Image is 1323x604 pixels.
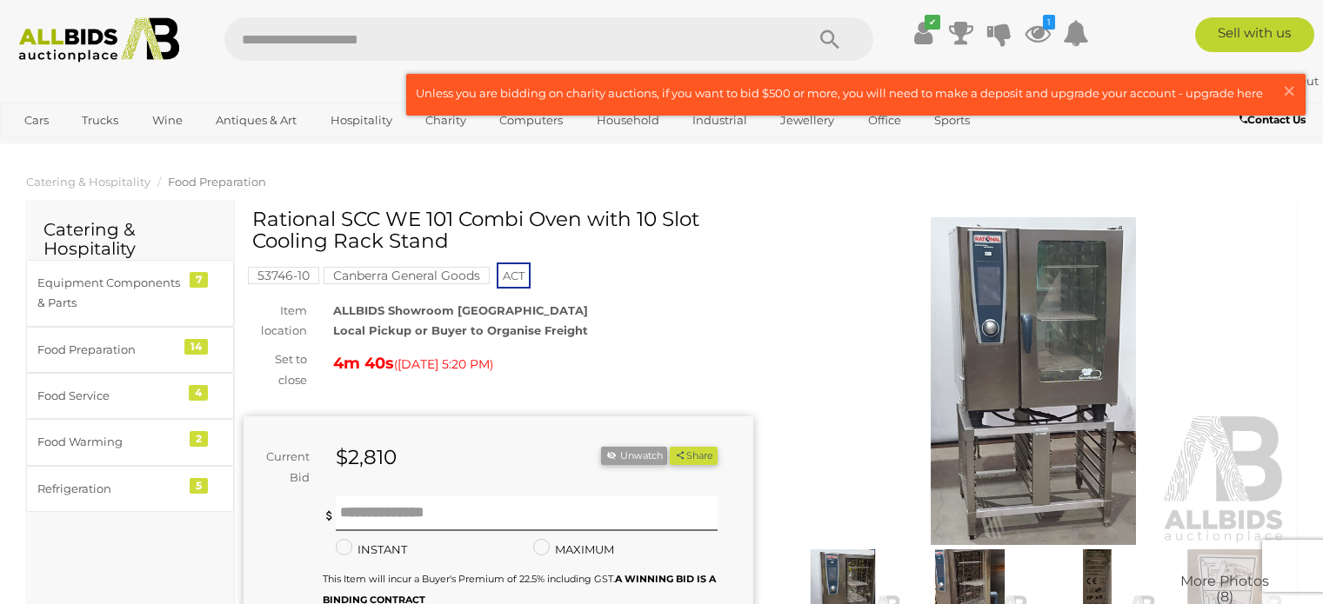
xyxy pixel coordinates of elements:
[13,135,159,163] a: [GEOGRAPHIC_DATA]
[26,373,234,419] a: Food Service 4
[1180,574,1269,604] span: More Photos (8)
[190,431,208,447] div: 2
[244,447,323,488] div: Current Bid
[168,175,266,189] a: Food Preparation
[37,479,181,499] div: Refrigeration
[324,267,490,284] mark: Canberra General Goods
[398,356,490,372] span: [DATE] 5:20 PM
[26,466,234,512] a: Refrigeration 5
[1239,110,1310,129] a: Contact Us
[190,478,208,494] div: 5
[1281,74,1297,108] span: ×
[10,17,189,63] img: Allbids.com.au
[231,301,320,342] div: Item location
[488,106,574,135] a: Computers
[37,432,181,452] div: Food Warming
[681,106,758,135] a: Industrial
[141,106,194,135] a: Wine
[248,267,319,284] mark: 53746-10
[43,220,217,258] h2: Catering & Hospitality
[26,327,234,373] a: Food Preparation 14
[248,269,319,282] a: 53746-10
[1195,17,1314,52] a: Sell with us
[333,323,588,337] strong: Local Pickup or Buyer to Organise Freight
[394,357,493,371] span: ( )
[601,447,667,465] button: Unwatch
[336,445,397,469] strong: $2,810
[769,106,845,135] a: Jewellery
[37,340,181,360] div: Food Preparation
[204,106,308,135] a: Antiques & Art
[1043,15,1055,30] i: 1
[324,269,490,282] a: Canberra General Goods
[910,17,936,49] a: ✔
[533,540,614,560] label: MAXIMUM
[786,17,873,61] button: Search
[601,447,667,465] li: Unwatch this item
[333,354,394,373] strong: 4m 40s
[333,303,588,317] strong: ALLBIDS Showroom [GEOGRAPHIC_DATA]
[184,339,208,355] div: 14
[497,262,531,289] span: ACT
[13,106,60,135] a: Cars
[925,15,940,30] i: ✔
[1239,113,1306,126] b: Contact Us
[26,419,234,465] a: Food Warming 2
[231,349,320,390] div: Set to close
[319,106,404,135] a: Hospitality
[779,217,1289,545] img: Rational SCC WE 101 Combi Oven with 10 Slot Cooling Rack Stand
[37,386,181,406] div: Food Service
[70,106,130,135] a: Trucks
[26,260,234,327] a: Equipment Components & Parts 7
[252,209,749,253] h1: Rational SCC WE 101 Combi Oven with 10 Slot Cooling Rack Stand
[670,447,718,465] button: Share
[857,106,912,135] a: Office
[189,385,208,401] div: 4
[414,106,478,135] a: Charity
[26,175,150,189] a: Catering & Hospitality
[585,106,671,135] a: Household
[336,540,407,560] label: INSTANT
[923,106,981,135] a: Sports
[37,273,181,314] div: Equipment Components & Parts
[1025,17,1051,49] a: 1
[190,272,208,288] div: 7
